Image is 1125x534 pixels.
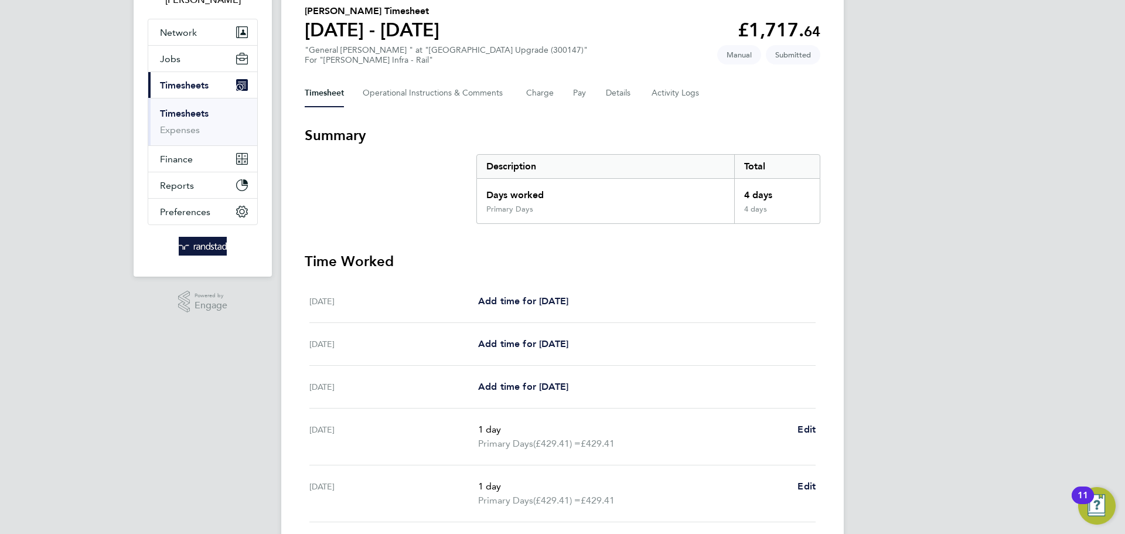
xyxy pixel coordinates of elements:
[478,337,568,351] a: Add time for [DATE]
[160,180,194,191] span: Reports
[160,27,197,38] span: Network
[309,294,478,308] div: [DATE]
[309,380,478,394] div: [DATE]
[478,338,568,349] span: Add time for [DATE]
[581,495,615,506] span: £429.41
[148,146,257,172] button: Finance
[148,46,257,72] button: Jobs
[160,80,209,91] span: Timesheets
[797,479,816,494] a: Edit
[148,98,257,145] div: Timesheets
[160,206,210,217] span: Preferences
[533,438,581,449] span: (£429.41) =
[606,79,633,107] button: Details
[478,294,568,308] a: Add time for [DATE]
[305,45,588,65] div: "General [PERSON_NAME] " at "[GEOGRAPHIC_DATA] Upgrade (300147)"
[797,424,816,435] span: Edit
[179,237,227,256] img: randstad-logo-retina.png
[486,205,533,214] div: Primary Days
[581,438,615,449] span: £429.41
[309,337,478,351] div: [DATE]
[478,494,533,508] span: Primary Days
[309,479,478,508] div: [DATE]
[160,124,200,135] a: Expenses
[478,381,568,392] span: Add time for [DATE]
[738,19,820,41] app-decimal: £1,717.
[305,4,439,18] h2: [PERSON_NAME] Timesheet
[305,252,820,271] h3: Time Worked
[160,53,180,64] span: Jobs
[766,45,820,64] span: This timesheet is Submitted.
[478,423,788,437] p: 1 day
[734,179,820,205] div: 4 days
[477,155,734,178] div: Description
[734,155,820,178] div: Total
[717,45,761,64] span: This timesheet was manually created.
[305,126,820,145] h3: Summary
[148,72,257,98] button: Timesheets
[148,172,257,198] button: Reports
[195,301,227,311] span: Engage
[734,205,820,223] div: 4 days
[160,154,193,165] span: Finance
[148,19,257,45] button: Network
[160,108,209,119] a: Timesheets
[363,79,507,107] button: Operational Instructions & Comments
[797,481,816,492] span: Edit
[148,199,257,225] button: Preferences
[573,79,587,107] button: Pay
[478,437,533,451] span: Primary Days
[652,79,701,107] button: Activity Logs
[804,23,820,40] span: 64
[477,179,734,205] div: Days worked
[478,479,788,494] p: 1 day
[305,18,439,42] h1: [DATE] - [DATE]
[309,423,478,451] div: [DATE]
[478,380,568,394] a: Add time for [DATE]
[305,79,344,107] button: Timesheet
[526,79,554,107] button: Charge
[533,495,581,506] span: (£429.41) =
[476,154,820,224] div: Summary
[148,237,258,256] a: Go to home page
[178,291,228,313] a: Powered byEngage
[1078,487,1116,525] button: Open Resource Center, 11 new notifications
[195,291,227,301] span: Powered by
[1078,495,1088,511] div: 11
[797,423,816,437] a: Edit
[478,295,568,307] span: Add time for [DATE]
[305,55,588,65] div: For "[PERSON_NAME] Infra - Rail"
